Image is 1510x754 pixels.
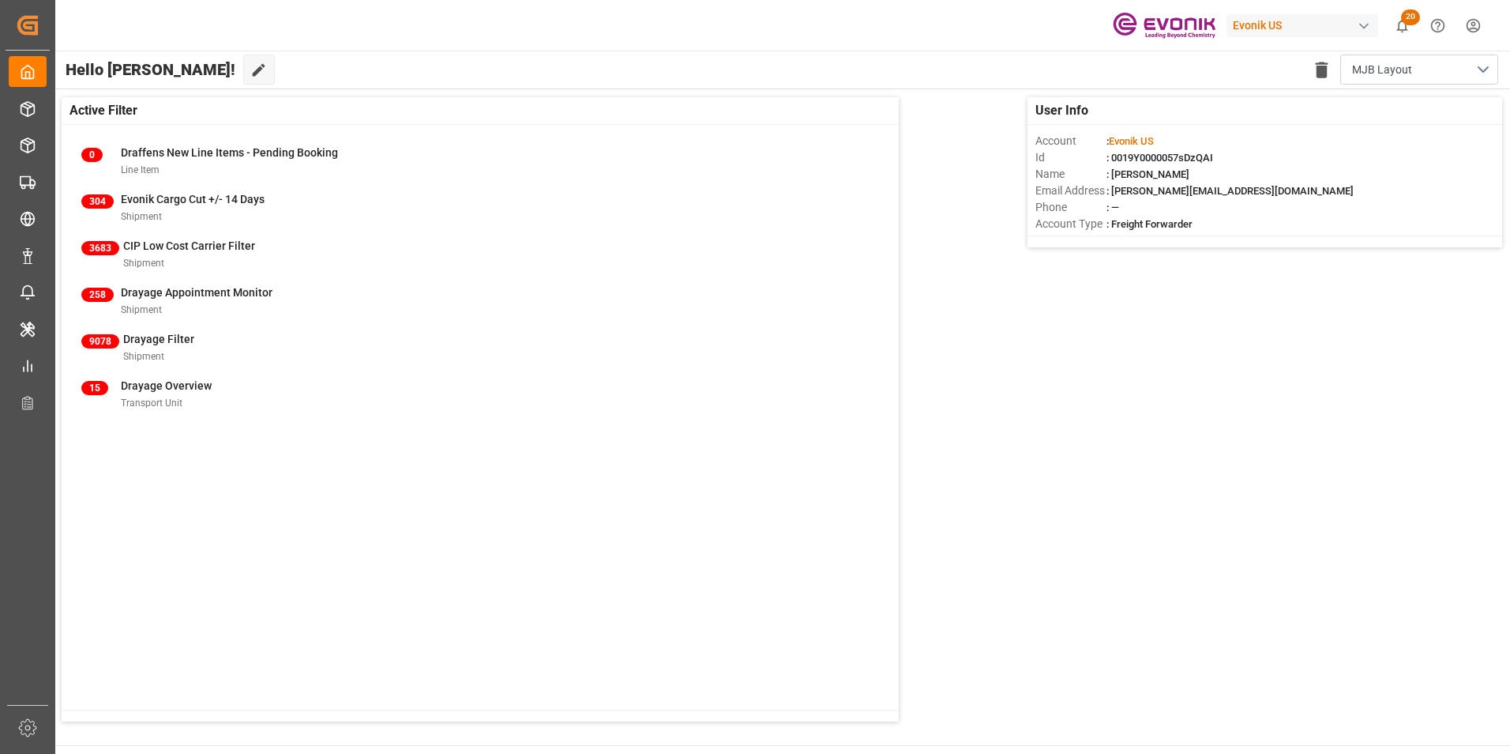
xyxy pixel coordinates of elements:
span: 258 [81,288,114,302]
span: Shipment [121,211,162,222]
a: 258Drayage Appointment MonitorShipment [81,285,879,318]
span: Name [1035,166,1106,183]
span: : — [1106,202,1119,213]
span: 15 [81,381,108,395]
span: User Info [1035,101,1088,120]
img: Evonik-brand-mark-Deep-Purple-RGB.jpeg_1700498283.jpeg [1113,12,1215,40]
a: 15Drayage OverviewTransport Unit [81,378,879,411]
span: Drayage Overview [121,379,212,392]
span: : Freight Forwarder [1106,218,1193,230]
span: Transport Unit [121,398,182,409]
span: 20 [1401,9,1420,25]
button: open menu [1340,55,1498,85]
span: Line Item [121,164,160,175]
span: Drayage Filter [123,333,194,345]
span: Account Type [1035,216,1106,232]
span: Shipment [123,351,164,362]
span: Evonik Cargo Cut +/- 14 Days [121,193,265,205]
span: Account [1035,133,1106,149]
span: Draffens New Line Items - Pending Booking [121,146,338,159]
span: Drayage Appointment Monitor [121,286,272,299]
span: : [PERSON_NAME] [1106,168,1189,180]
span: Hello [PERSON_NAME]! [66,55,235,85]
span: Id [1035,149,1106,166]
a: 3683CIP Low Cost Carrier FilterShipment [81,238,879,271]
span: Evonik US [1109,135,1154,147]
button: Help Center [1420,8,1456,43]
span: MJB Layout [1352,62,1412,78]
span: Phone [1035,199,1106,216]
span: Shipment [123,258,164,269]
span: : [1106,135,1154,147]
span: : 0019Y0000057sDzQAI [1106,152,1213,164]
span: 3683 [81,241,119,255]
span: CIP Low Cost Carrier Filter [123,239,255,252]
a: 0Draffens New Line Items - Pending BookingLine Item [81,145,879,178]
a: 9078Drayage FilterShipment [81,331,879,364]
span: Shipment [121,304,162,315]
a: 304Evonik Cargo Cut +/- 14 DaysShipment [81,191,879,224]
span: Active Filter [69,101,137,120]
span: 9078 [81,334,119,349]
span: Email Address [1035,183,1106,199]
span: 0 [81,148,103,162]
div: Evonik US [1226,14,1378,37]
button: Evonik US [1226,10,1384,40]
button: show 20 new notifications [1384,8,1420,43]
span: 304 [81,194,114,209]
span: : [PERSON_NAME][EMAIL_ADDRESS][DOMAIN_NAME] [1106,185,1354,197]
